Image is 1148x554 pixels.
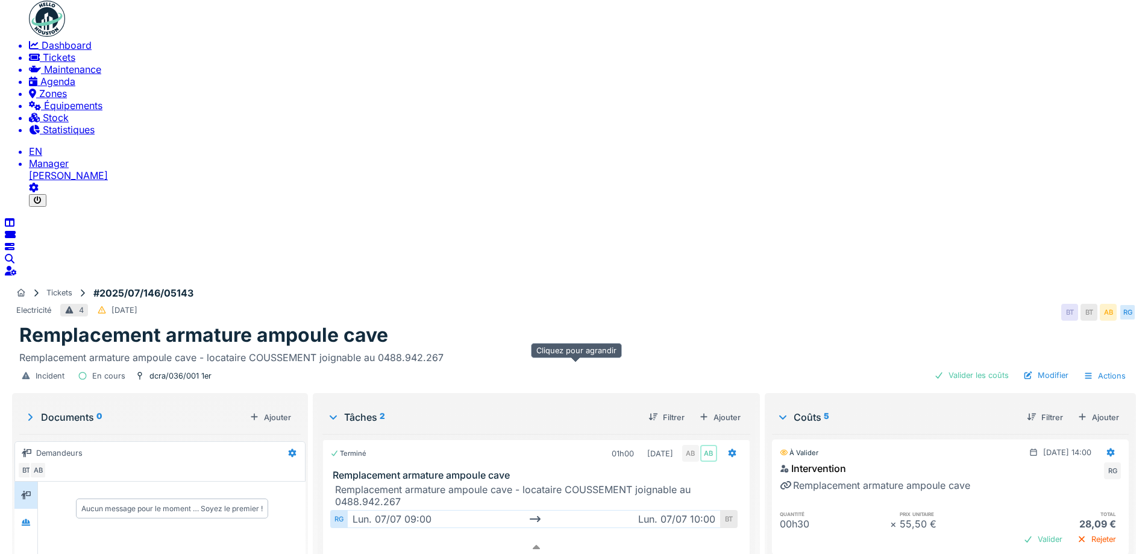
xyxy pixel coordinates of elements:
div: BT [1081,304,1097,321]
a: Maintenance [29,63,1143,75]
div: Valider les coûts [929,368,1014,382]
div: Manager [29,157,1143,169]
sup: 0 [96,411,102,423]
div: AB [1100,304,1117,321]
li: [PERSON_NAME] [29,157,1143,181]
div: Terminé [330,449,366,458]
div: RG [1104,462,1121,479]
a: Statistiques [29,124,1143,136]
a: Stock [29,112,1143,124]
div: 00h30 [780,518,890,530]
span: Stock [43,112,69,124]
div: Electricité [16,306,51,315]
div: En cours [92,371,125,380]
div: Cliquez pour agrandir [531,343,622,358]
div: Incident [36,371,64,380]
div: BT [1061,304,1078,321]
div: 4 [79,306,84,315]
div: Filtrer [1022,411,1068,424]
span: Tickets [43,51,75,63]
div: dcra/036/001 1er [149,371,212,380]
div: BT [17,462,34,479]
div: Aucun message pour le moment … Soyez le premier ! [81,504,263,513]
div: Tickets [46,288,72,297]
sup: 2 [380,411,385,423]
div: BT [721,510,738,528]
a: Dashboard [29,39,1143,51]
img: Badge_color-CXgf-gQk.svg [29,1,65,37]
h6: quantité [780,509,890,518]
div: Filtrer [644,411,689,424]
div: Remplacement armature ampoule cave - locataire COUSSEMENT joignable au 0488.942.267 [335,483,742,508]
a: Agenda [29,75,1143,87]
a: Tickets [29,51,1143,63]
div: À valider [780,449,818,457]
div: [DATE] [111,306,137,315]
div: 28,09 € [1011,518,1121,530]
div: [DATE] [647,449,673,458]
span: Équipements [44,99,102,112]
div: Ajouter [694,411,745,424]
span: Statistiques [43,124,95,136]
div: [DATE] 14:00 [1043,448,1091,457]
div: AB [700,445,717,462]
sup: 5 [824,411,829,423]
h1: Remplacement armature ampoule cave [19,323,388,347]
div: Modifier [1018,368,1073,382]
h6: total [1011,509,1121,518]
a: EN Manager[PERSON_NAME] [29,145,1143,181]
h3: Remplacement armature ampoule cave [333,469,744,481]
span: Dashboard [42,39,92,51]
div: Ajouter [1073,411,1124,424]
div: lun. 07/07 09:00 lun. 07/07 10:00 [347,510,720,528]
span: Agenda [40,75,75,87]
div: Documents [24,411,245,423]
span: Zones [39,87,67,99]
div: Coûts [777,411,1017,423]
div: RG [1119,304,1136,321]
div: Intervention [780,462,846,474]
div: Valider [1018,532,1067,546]
div: Rejeter [1072,532,1121,546]
a: Équipements [29,99,1143,112]
h6: prix unitaire [900,509,1010,518]
div: AB [30,462,46,479]
div: 55,50 € [900,518,1010,530]
li: EN [29,145,1143,157]
div: Actions [1078,368,1131,383]
strong: #2025/07/146/05143 [89,287,198,299]
div: AB [682,445,699,462]
a: Zones [29,87,1143,99]
div: × [890,518,900,530]
div: Remplacement armature ampoule cave [780,479,970,491]
div: Remplacement armature ampoule cave - locataire COUSSEMENT joignable au 0488.942.267 [19,347,1143,364]
div: Demandeurs [36,449,83,458]
div: Ajouter [245,411,296,424]
div: Tâches [327,411,638,423]
div: RG [330,510,347,528]
span: Maintenance [44,63,101,75]
div: 01h00 [612,449,634,458]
